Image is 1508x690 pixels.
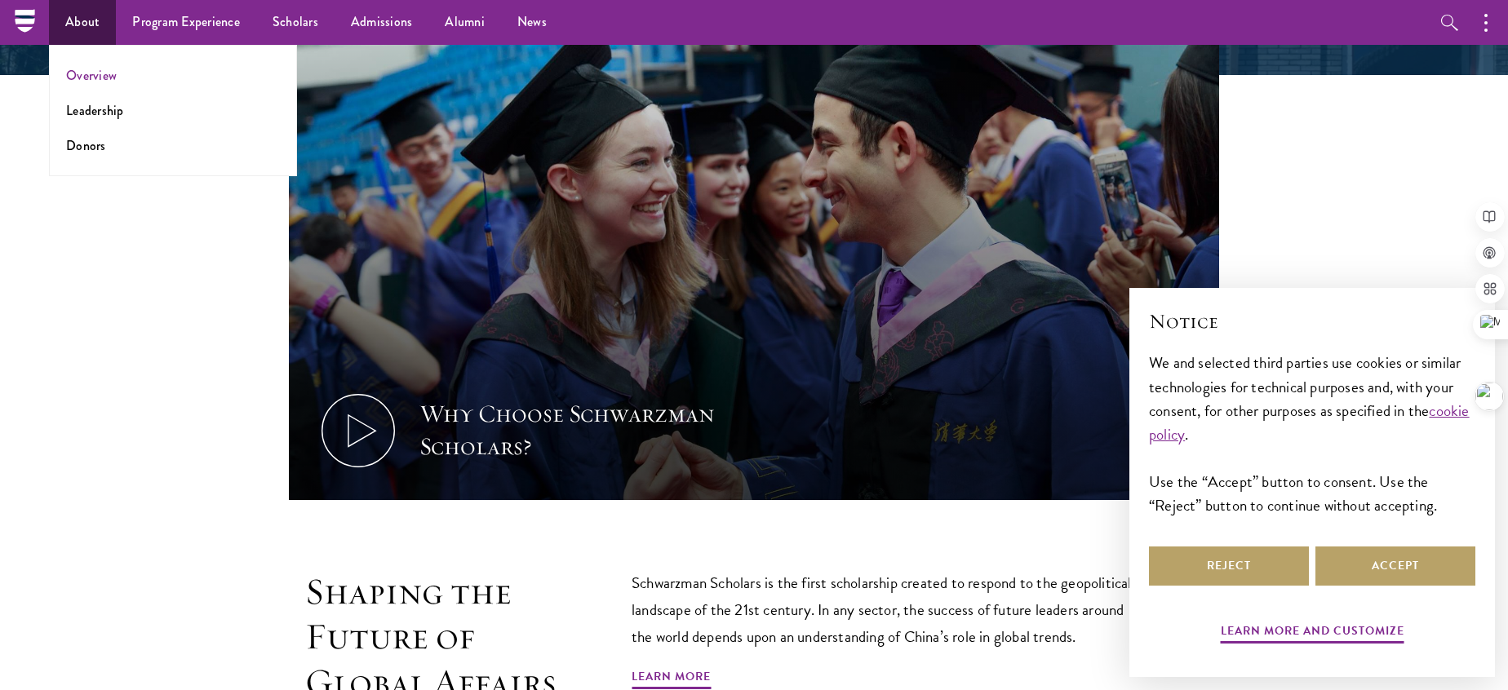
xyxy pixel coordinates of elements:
[1149,351,1475,516] div: We and selected third parties use cookies or similar technologies for technical purposes and, wit...
[1149,399,1470,446] a: cookie policy
[1221,621,1404,646] button: Learn more and customize
[66,136,106,155] a: Donors
[419,398,721,463] div: Why Choose Schwarzman Scholars?
[1315,546,1475,586] button: Accept
[1149,546,1309,586] button: Reject
[632,569,1146,650] p: Schwarzman Scholars is the first scholarship created to respond to the geopolitical landscape of ...
[66,66,117,85] a: Overview
[1149,307,1475,335] h2: Notice
[66,101,124,120] a: Leadership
